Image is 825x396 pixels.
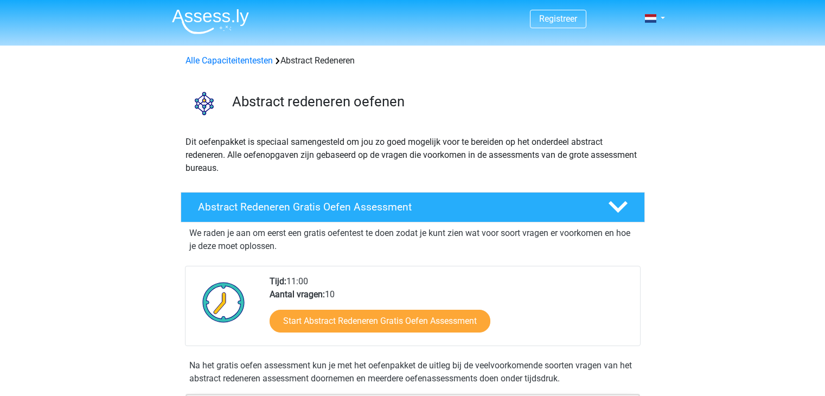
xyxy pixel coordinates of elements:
h3: Abstract redeneren oefenen [232,93,636,110]
div: 11:00 10 [261,275,639,346]
div: Abstract Redeneren [181,54,644,67]
img: Assessly [172,9,249,34]
a: Registreer [539,14,577,24]
div: Na het gratis oefen assessment kun je met het oefenpakket de uitleg bij de veelvoorkomende soorte... [185,359,641,385]
img: Klok [196,275,251,329]
a: Alle Capaciteitentesten [186,55,273,66]
b: Tijd: [270,276,286,286]
b: Aantal vragen: [270,289,325,299]
p: Dit oefenpakket is speciaal samengesteld om jou zo goed mogelijk voor te bereiden op het onderdee... [186,136,640,175]
p: We raden je aan om eerst een gratis oefentest te doen zodat je kunt zien wat voor soort vragen er... [189,227,636,253]
a: Abstract Redeneren Gratis Oefen Assessment [176,192,649,222]
h4: Abstract Redeneren Gratis Oefen Assessment [198,201,591,213]
img: abstract redeneren [181,80,227,126]
a: Start Abstract Redeneren Gratis Oefen Assessment [270,310,490,333]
